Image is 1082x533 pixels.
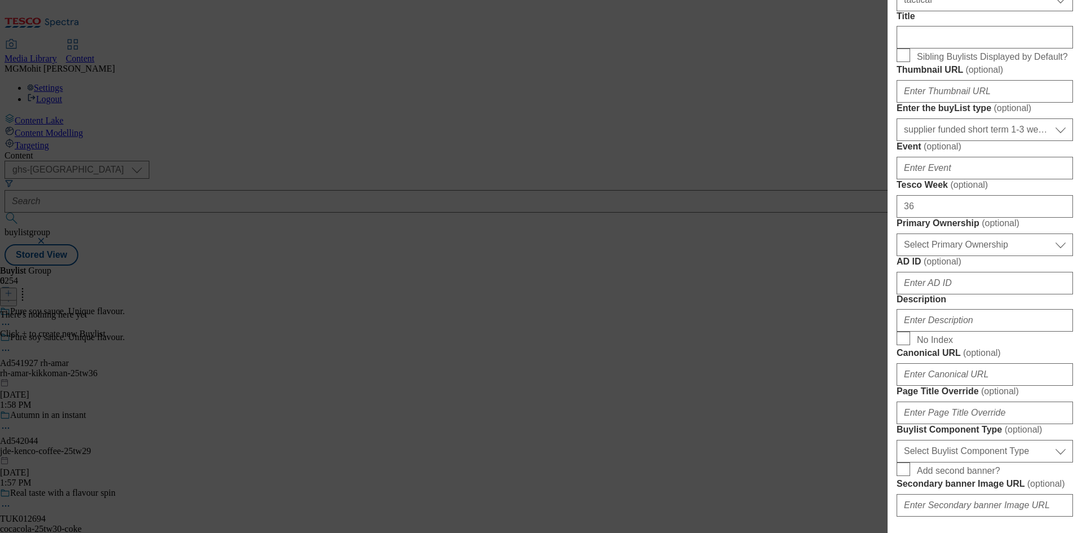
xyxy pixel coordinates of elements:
span: ( optional ) [982,218,1019,228]
span: ( optional ) [1027,479,1065,488]
span: ( optional ) [924,142,961,151]
label: Page Title Override [897,386,1073,397]
input: Enter Event [897,157,1073,179]
span: ( optional ) [965,65,1003,74]
input: Enter Tesco Week [897,195,1073,218]
label: Thumbnail URL [897,64,1073,76]
label: Canonical URL [897,347,1073,359]
span: ( optional ) [950,180,988,190]
label: Enter the buyList type [897,103,1073,114]
input: Enter Description [897,309,1073,332]
span: ( optional ) [963,348,1001,358]
input: Enter Page Title Override [897,402,1073,424]
span: Add second banner? [917,466,1000,476]
label: Title [897,11,1073,21]
input: Enter AD ID [897,272,1073,294]
label: Secondary banner Image URL [897,478,1073,490]
label: Tesco Week [897,179,1073,191]
span: Sibling Buylists Displayed by Default? [917,52,1068,62]
input: Enter Canonical URL [897,363,1073,386]
label: Event [897,141,1073,152]
input: Enter Thumbnail URL [897,80,1073,103]
label: Description [897,294,1073,305]
span: ( optional ) [981,386,1019,396]
label: Secondary Banner Link URL [897,517,1073,528]
span: ( optional ) [924,257,961,266]
label: AD ID [897,256,1073,267]
label: Buylist Component Type [897,424,1073,435]
span: ( optional ) [1005,425,1043,434]
input: Enter Title [897,26,1073,49]
input: Enter Secondary banner Image URL [897,494,1073,517]
span: ( optional ) [994,103,1031,113]
span: No Index [917,335,953,345]
label: Primary Ownership [897,218,1073,229]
